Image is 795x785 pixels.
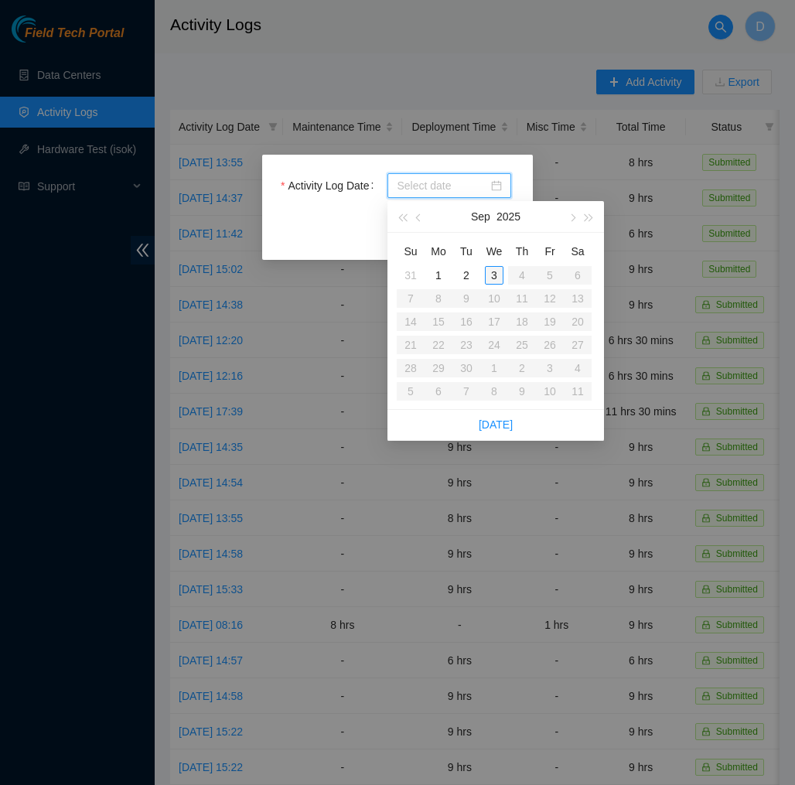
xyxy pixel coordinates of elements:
[480,239,508,264] th: We
[508,239,536,264] th: Th
[479,418,513,431] a: [DATE]
[452,264,480,287] td: 2025-09-02
[425,239,452,264] th: Mo
[457,266,476,285] div: 2
[471,201,490,232] button: Sep
[397,177,488,194] input: Activity Log Date
[452,239,480,264] th: Tu
[536,239,564,264] th: Fr
[485,266,503,285] div: 3
[401,266,420,285] div: 31
[480,264,508,287] td: 2025-09-03
[564,239,592,264] th: Sa
[397,239,425,264] th: Su
[429,266,448,285] div: 1
[281,173,380,198] label: Activity Log Date
[397,264,425,287] td: 2025-08-31
[496,201,520,232] button: 2025
[425,264,452,287] td: 2025-09-01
